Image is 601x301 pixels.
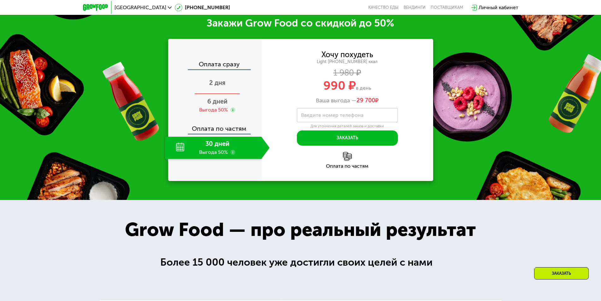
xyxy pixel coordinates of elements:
[404,5,426,10] a: Вендинги
[356,85,371,91] span: в день
[169,61,262,69] div: Оплата сразу
[199,106,228,113] div: Выгода 50%
[534,267,589,280] div: Заказать
[368,5,398,10] a: Качество еды
[262,97,433,104] div: Ваша выгода —
[209,79,226,87] span: 2 дня
[323,78,356,93] span: 990 ₽
[479,4,518,11] div: Личный кабинет
[169,119,262,134] div: Оплата по частям
[356,97,375,104] span: 29 700
[111,215,490,244] div: Grow Food — про реальный результат
[207,98,227,105] span: 6 дней
[262,164,433,169] div: Оплата по частям
[160,255,441,270] div: Более 15 000 человек уже достигли своих целей с нами
[343,152,352,161] img: l6xcnZfty9opOoJh.png
[321,51,373,58] div: Хочу похудеть
[301,113,363,117] label: Введите номер телефона
[356,97,379,104] span: ₽
[431,5,463,10] div: поставщикам
[297,130,398,146] button: Заказать
[262,59,433,65] div: Light [PHONE_NUMBER] ккал
[262,69,433,76] div: 1 980 ₽
[115,5,166,10] span: [GEOGRAPHIC_DATA]
[175,4,230,11] a: [PHONE_NUMBER]
[297,124,398,129] div: Для уточнения деталей заказа и доставки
